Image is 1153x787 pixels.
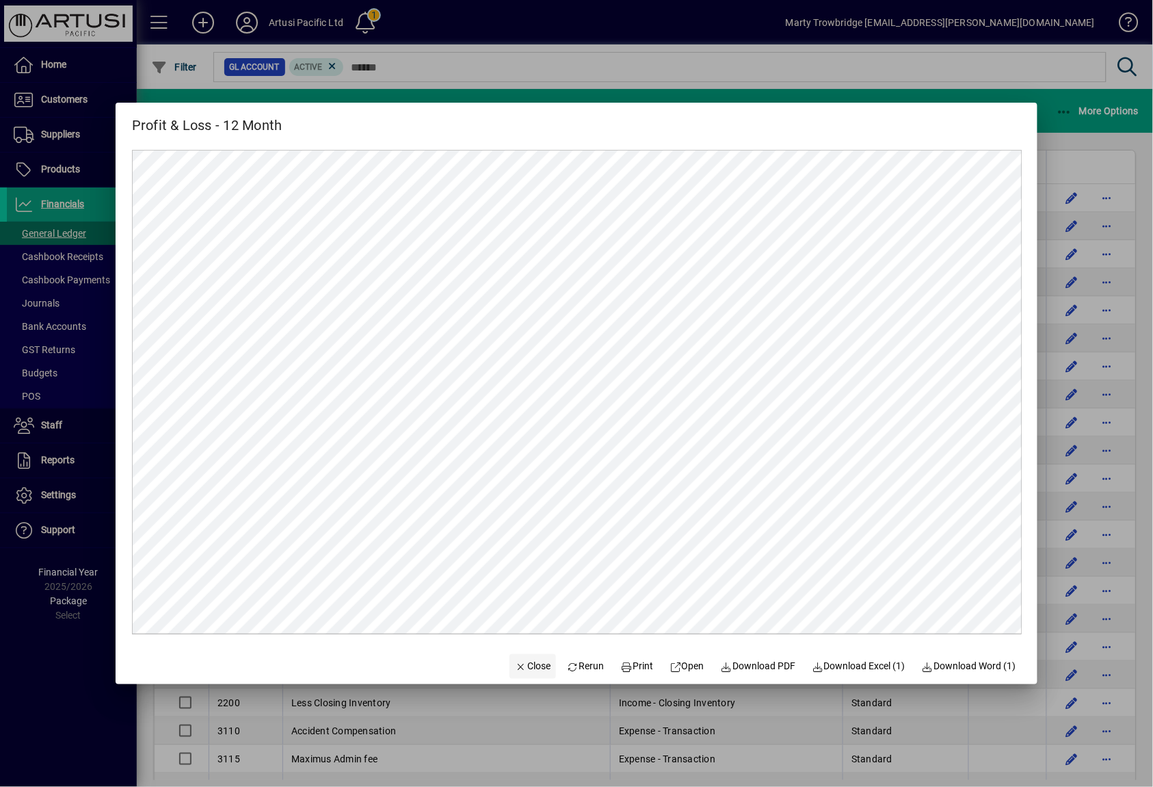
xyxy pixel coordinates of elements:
[116,103,299,136] h2: Profit & Loss - 12 Month
[812,659,905,673] span: Download Excel (1)
[670,659,704,673] span: Open
[664,654,710,679] a: Open
[621,659,654,673] span: Print
[515,659,551,673] span: Close
[567,659,605,673] span: Rerun
[715,654,801,679] a: Download PDF
[806,654,911,679] button: Download Excel (1)
[509,654,556,679] button: Close
[922,659,1016,673] span: Download Word (1)
[721,659,796,673] span: Download PDF
[615,654,659,679] button: Print
[916,654,1022,679] button: Download Word (1)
